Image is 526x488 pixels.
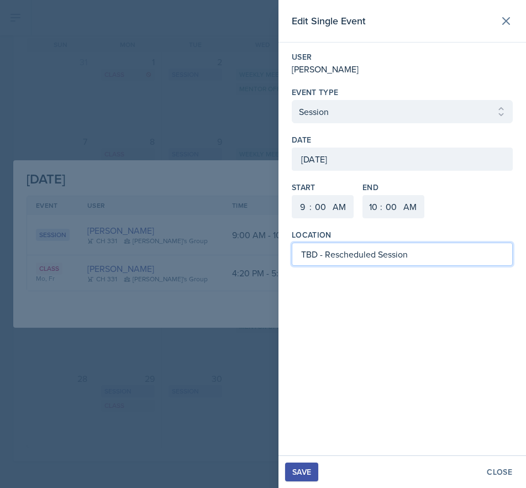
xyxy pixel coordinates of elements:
[487,468,512,476] div: Close
[292,243,513,266] input: Enter location
[292,62,513,76] div: [PERSON_NAME]
[292,134,311,145] label: Date
[362,182,424,193] label: End
[285,463,318,481] button: Save
[292,13,366,29] h2: Edit Single Event
[292,51,513,62] label: User
[292,87,339,98] label: Event Type
[480,463,519,481] button: Close
[309,200,312,213] div: :
[292,182,354,193] label: Start
[292,468,311,476] div: Save
[292,229,332,240] label: Location
[380,200,382,213] div: :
